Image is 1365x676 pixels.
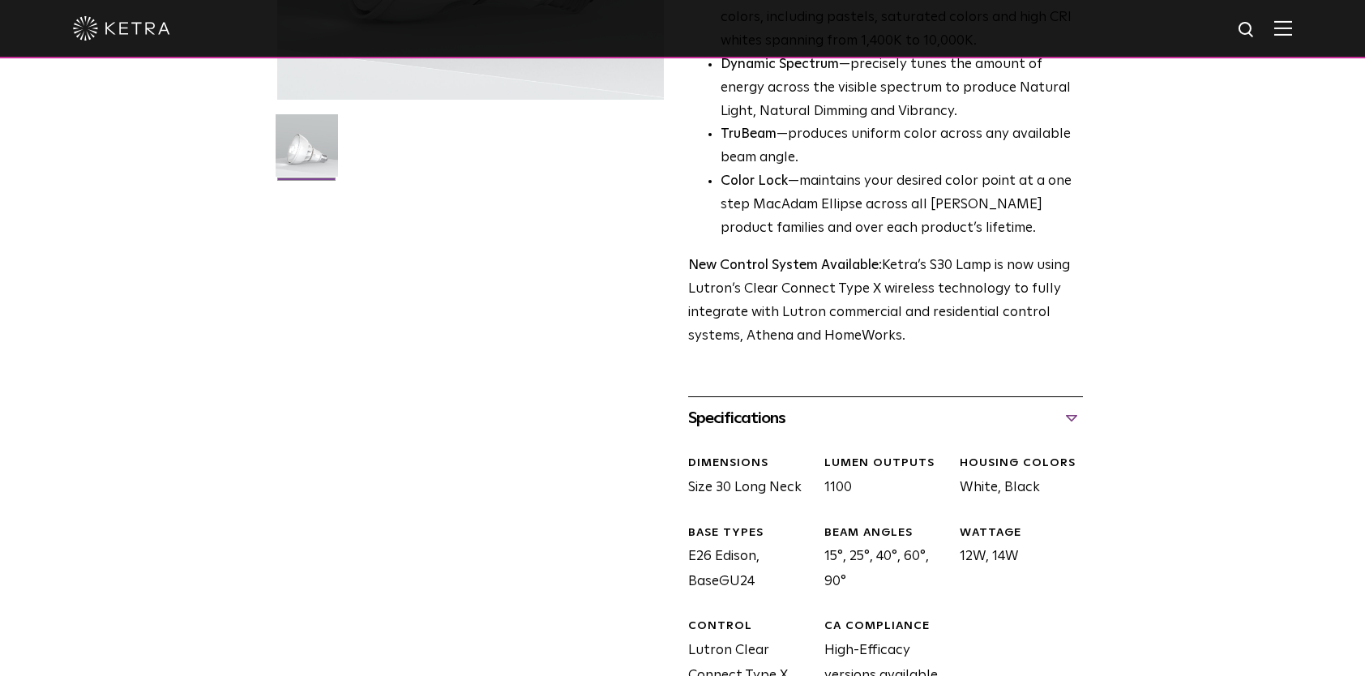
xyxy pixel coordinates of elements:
[688,525,811,541] div: BASE TYPES
[721,170,1083,241] li: —maintains your desired color point at a one step MacAdam Ellipse across all [PERSON_NAME] produc...
[688,405,1083,431] div: Specifications
[676,525,811,595] div: E26 Edison, BaseGU24
[812,456,948,500] div: 1100
[960,525,1083,541] div: WATTAGE
[721,58,839,71] strong: Dynamic Spectrum
[73,16,170,41] img: ketra-logo-2019-white
[812,525,948,595] div: 15°, 25°, 40°, 60°, 90°
[824,456,948,472] div: LUMEN OUTPUTS
[721,53,1083,124] li: —precisely tunes the amount of energy across the visible spectrum to produce Natural Light, Natur...
[948,525,1083,595] div: 12W, 14W
[721,127,777,141] strong: TruBeam
[824,525,948,541] div: BEAM ANGLES
[1274,20,1292,36] img: Hamburger%20Nav.svg
[948,456,1083,500] div: White, Black
[676,456,811,500] div: Size 30 Long Neck
[960,456,1083,472] div: HOUSING COLORS
[721,123,1083,170] li: —produces uniform color across any available beam angle.
[276,114,338,189] img: S30-Lamp-Edison-2021-Web-Square
[688,255,1083,349] p: Ketra’s S30 Lamp is now using Lutron’s Clear Connect Type X wireless technology to fully integrat...
[688,618,811,635] div: CONTROL
[1237,20,1257,41] img: search icon
[688,456,811,472] div: DIMENSIONS
[824,618,948,635] div: CA COMPLIANCE
[721,174,788,188] strong: Color Lock
[688,259,882,272] strong: New Control System Available:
